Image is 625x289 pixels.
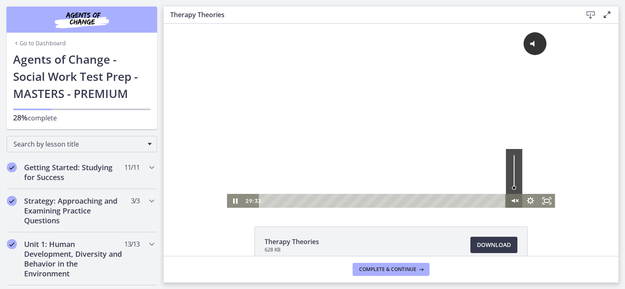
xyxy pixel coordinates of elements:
i: Completed [7,239,17,249]
a: Download [470,237,517,253]
i: Completed [7,162,17,172]
div: Volume [342,125,359,170]
span: 3 / 3 [131,196,139,206]
span: 13 / 13 [124,239,139,249]
button: Show settings menu [359,170,375,184]
div: Search by lesson title [7,136,157,152]
button: Unmute [342,170,359,184]
h2: Unit 1: Human Development, Diversity and Behavior in the Environment [24,239,124,278]
p: complete [13,113,151,123]
h2: Getting Started: Studying for Success [24,162,124,182]
h2: Strategy: Approaching and Examining Practice Questions [24,196,124,225]
button: Complete & continue [353,263,429,276]
img: Agents of Change [33,10,131,29]
h3: Therapy Theories [170,10,569,20]
span: Download [477,240,511,250]
iframe: Video Lesson [164,24,618,208]
span: 11 / 11 [124,162,139,172]
a: Go to Dashboard [13,39,66,47]
span: Therapy Theories [265,237,319,247]
span: Complete & continue [359,266,416,273]
button: Fullscreen [375,170,391,184]
span: Search by lesson title [13,140,144,149]
span: 28% [13,113,28,122]
h1: Agents of Change - Social Work Test Prep - MASTERS - PREMIUM [13,51,151,102]
i: Completed [7,196,17,206]
span: 628 KB [265,247,319,253]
